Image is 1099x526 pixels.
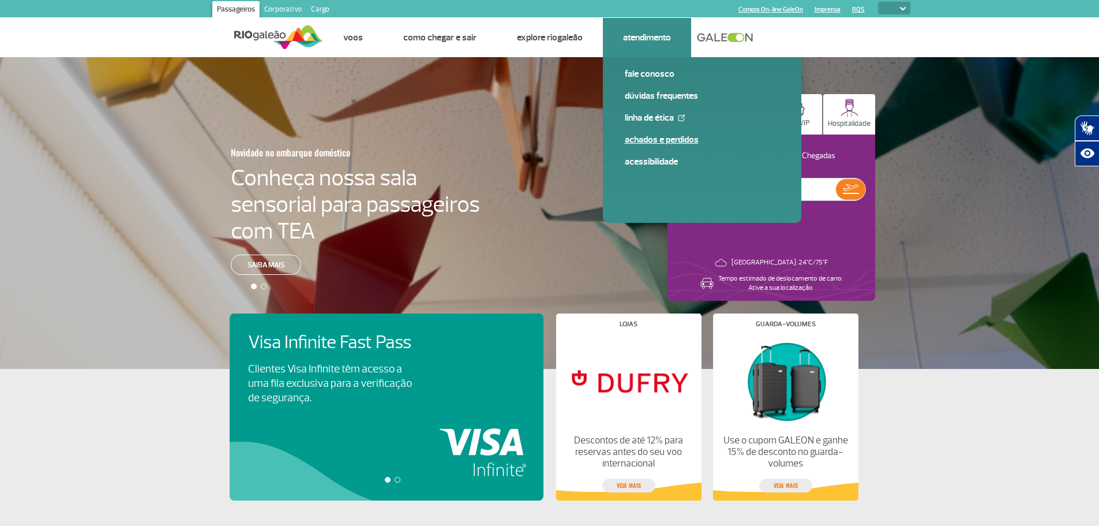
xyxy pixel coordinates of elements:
[815,6,841,13] a: Imprensa
[625,111,779,124] a: Linha de Ética
[777,149,839,164] button: Chegadas
[756,321,816,327] h4: Guarda-volumes
[231,140,423,165] h3: Novidade no embarque doméstico
[1075,141,1099,166] button: Abrir recursos assistivos.
[602,479,655,493] a: veja mais
[565,435,691,469] p: Descontos de até 12% para reservas antes do seu voo internacional
[732,258,828,267] p: [GEOGRAPHIC_DATA]: 24°C/75°F
[565,337,691,426] img: Lojas
[248,362,412,405] p: Clientes Visa Infinite têm acesso a uma fila exclusiva para a verificação de segurança.
[722,337,848,426] img: Guarda-volumes
[823,94,875,135] button: Hospitalidade
[625,133,779,146] a: Achados e Perdidos
[1075,115,1099,166] div: Plugin de acessibilidade da Hand Talk.
[718,274,843,293] p: Tempo estimado de deslocamento de carro: Ative a sua localização
[403,32,477,43] a: Como chegar e sair
[625,155,779,168] a: Acessibilidade
[852,6,865,13] a: RQS
[841,99,858,117] img: hospitality.svg
[231,165,480,244] h4: Conheça nossa sala sensorial para passageiros com TEA
[625,89,779,102] a: Dúvidas Frequentes
[248,332,525,405] a: Visa Infinite Fast PassClientes Visa Infinite têm acesso a uma fila exclusiva para a verificação ...
[306,1,334,20] a: Cargo
[828,120,871,128] p: Hospitalidade
[802,151,835,162] p: Chegadas
[517,32,583,43] a: Explore RIOgaleão
[343,32,363,43] a: Voos
[212,1,260,20] a: Passageiros
[260,1,306,20] a: Corporativo
[738,6,803,13] a: Compra On-line GaleOn
[231,255,301,275] a: Saiba mais
[623,32,671,43] a: Atendimento
[678,114,685,121] img: External Link Icon
[620,321,637,327] h4: Lojas
[248,332,432,353] h4: Visa Infinite Fast Pass
[722,435,848,469] p: Use o cupom GALEON e ganhe 15% de desconto no guarda-volumes
[759,479,812,493] a: veja mais
[1075,115,1099,141] button: Abrir tradutor de língua de sinais.
[625,68,779,80] a: Fale conosco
